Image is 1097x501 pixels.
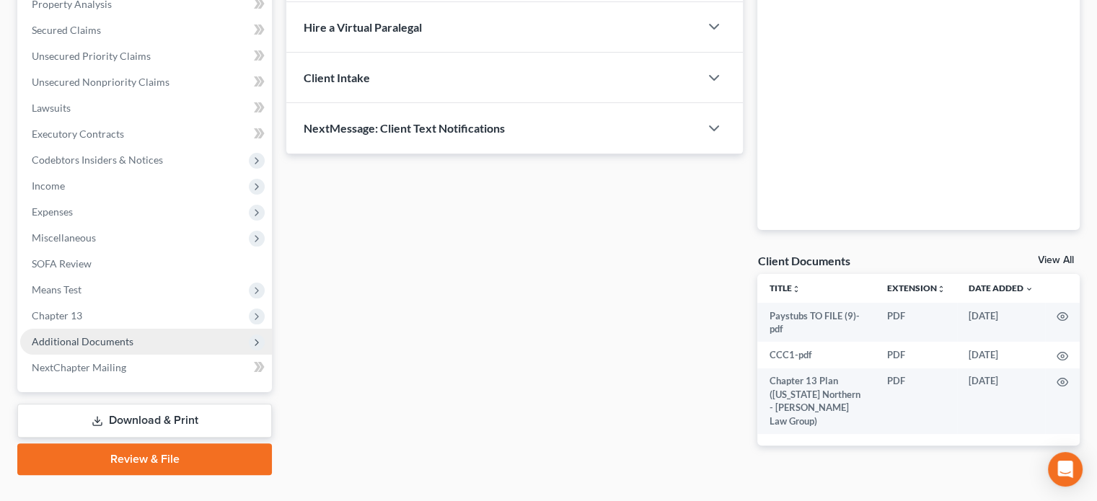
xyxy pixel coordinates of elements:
a: Unsecured Priority Claims [20,43,272,69]
a: Secured Claims [20,17,272,43]
td: [DATE] [957,368,1045,435]
span: Means Test [32,283,81,296]
span: Codebtors Insiders & Notices [32,154,163,166]
a: Titleunfold_more [769,283,800,293]
td: Chapter 13 Plan ([US_STATE] Northern - [PERSON_NAME] Law Group) [757,368,876,435]
span: SOFA Review [32,257,92,270]
a: Lawsuits [20,95,272,121]
td: Paystubs TO FILE (9)-pdf [757,303,876,342]
i: unfold_more [937,285,946,293]
span: Expenses [32,205,73,218]
span: Hire a Virtual Paralegal [304,20,422,34]
a: Extensionunfold_more [887,283,946,293]
span: NextMessage: Client Text Notifications [304,121,505,135]
span: Income [32,179,65,192]
a: Executory Contracts [20,121,272,147]
td: [DATE] [957,303,1045,342]
span: Miscellaneous [32,231,96,244]
i: expand_more [1025,285,1034,293]
span: NextChapter Mailing [32,361,126,373]
td: [DATE] [957,342,1045,368]
div: Client Documents [757,253,850,268]
td: PDF [876,303,957,342]
span: Executory Contracts [32,128,124,140]
a: SOFA Review [20,251,272,277]
a: Download & Print [17,404,272,438]
i: unfold_more [791,285,800,293]
span: Chapter 13 [32,309,82,322]
span: Client Intake [304,71,370,84]
a: View All [1038,255,1074,265]
div: Open Intercom Messenger [1048,452,1083,487]
span: Secured Claims [32,24,101,36]
a: Review & File [17,443,272,475]
td: PDF [876,342,957,368]
a: Unsecured Nonpriority Claims [20,69,272,95]
a: Date Added expand_more [969,283,1034,293]
span: Lawsuits [32,102,71,114]
td: CCC1-pdf [757,342,876,368]
span: Unsecured Priority Claims [32,50,151,62]
td: PDF [876,368,957,435]
span: Unsecured Nonpriority Claims [32,76,169,88]
span: Additional Documents [32,335,133,347]
a: NextChapter Mailing [20,355,272,381]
